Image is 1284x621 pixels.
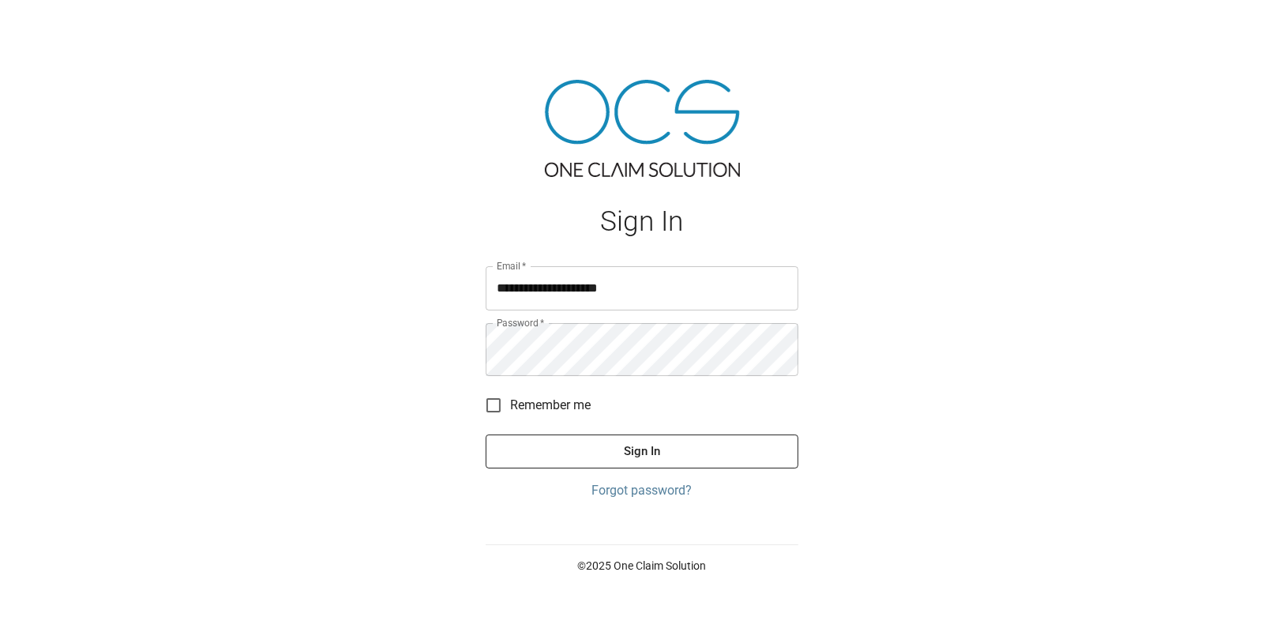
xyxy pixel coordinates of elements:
[497,259,527,273] label: Email
[486,558,798,574] p: © 2025 One Claim Solution
[545,80,740,177] img: ocs-logo-tra.png
[510,396,591,415] span: Remember me
[486,205,798,238] h1: Sign In
[497,316,544,329] label: Password
[486,435,798,468] button: Sign In
[486,481,798,500] a: Forgot password?
[19,9,82,41] img: ocs-logo-white-transparent.png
